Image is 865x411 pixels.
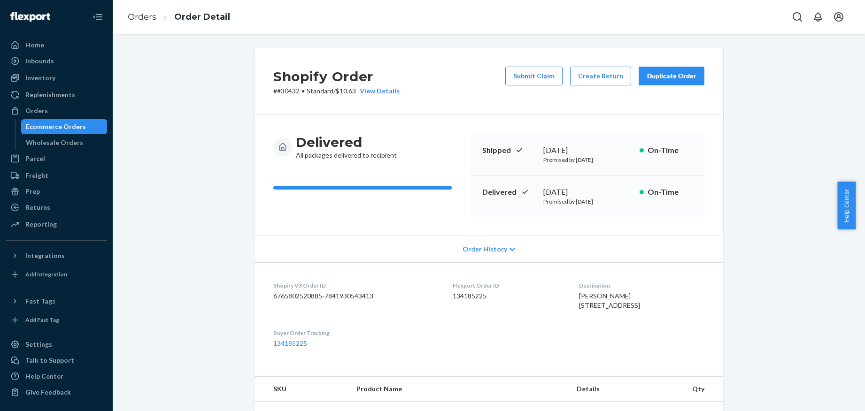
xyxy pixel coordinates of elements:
span: Order History [463,244,507,254]
div: Parcel [25,154,45,163]
a: Replenishments [6,87,107,102]
h3: Delivered [296,134,397,151]
div: Wholesale Orders [26,138,83,147]
a: Prep [6,184,107,199]
div: Returns [25,203,50,212]
div: Reporting [25,220,57,229]
div: [DATE] [543,145,632,156]
span: • [301,87,305,95]
div: Duplicate Order [647,71,696,81]
a: Talk to Support [6,353,107,368]
p: Delivered [482,187,536,198]
p: # #30432 / $10.63 [273,86,400,96]
div: Prep [25,187,40,196]
button: Submit Claim [505,67,563,85]
a: Orders [6,103,107,118]
button: Open Search Box [788,8,807,26]
div: Replenishments [25,90,75,99]
div: Inventory [25,73,55,83]
dd: 134185225 [453,291,564,301]
a: Inventory [6,70,107,85]
p: On-Time [648,145,693,156]
a: Freight [6,168,107,183]
div: Settings [25,340,52,349]
img: Flexport logo [10,12,50,22]
dt: Flexport Order ID [453,282,564,289]
a: Help Center [6,369,107,384]
a: Parcel [6,151,107,166]
a: Home [6,38,107,53]
a: Add Fast Tag [6,312,107,327]
a: Orders [128,12,156,22]
a: Order Detail [174,12,230,22]
dt: Shopify V3 Order ID [273,282,438,289]
button: Open notifications [809,8,827,26]
button: Create Return [570,67,631,85]
a: Reporting [6,217,107,232]
button: Open account menu [829,8,848,26]
dd: 6765802520885-7841930543413 [273,291,438,301]
p: Shipped [482,145,536,156]
th: Details [569,377,672,402]
div: Give Feedback [25,388,71,397]
p: Promised by [DATE] [543,198,632,205]
button: Duplicate Order [639,67,704,85]
dt: Destination [579,282,704,289]
div: Ecommerce Orders [26,122,86,131]
div: Fast Tags [25,297,55,306]
div: Talk to Support [25,356,74,365]
h2: Shopify Order [273,67,400,86]
div: Integrations [25,251,65,260]
div: Add Fast Tag [25,316,59,324]
button: View Details [356,86,400,96]
div: Inbounds [25,56,54,66]
th: Product Name [349,377,570,402]
th: Qty [672,377,723,402]
div: Home [25,40,44,50]
th: SKU [255,377,349,402]
button: Help Center [837,182,856,229]
dt: Buyer Order Tracking [273,329,438,337]
button: Integrations [6,248,107,263]
a: Inbounds [6,53,107,68]
span: [PERSON_NAME] [STREET_ADDRESS] [579,292,640,309]
p: On-Time [648,187,693,198]
div: Freight [25,171,48,180]
button: Close Navigation [88,8,107,26]
div: [DATE] [543,187,632,198]
a: Ecommerce Orders [21,119,108,134]
div: All packages delivered to recipient [296,134,397,160]
a: Settings [6,337,107,352]
div: Add Integration [25,270,67,278]
p: Promised by [DATE] [543,156,632,164]
button: Fast Tags [6,294,107,309]
ol: breadcrumbs [120,3,238,31]
a: Returns [6,200,107,215]
div: Orders [25,106,48,115]
a: Wholesale Orders [21,135,108,150]
button: Give Feedback [6,385,107,400]
div: Help Center [25,372,63,381]
span: Standard [307,87,333,95]
a: 134185225 [273,339,307,347]
a: Add Integration [6,267,107,282]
